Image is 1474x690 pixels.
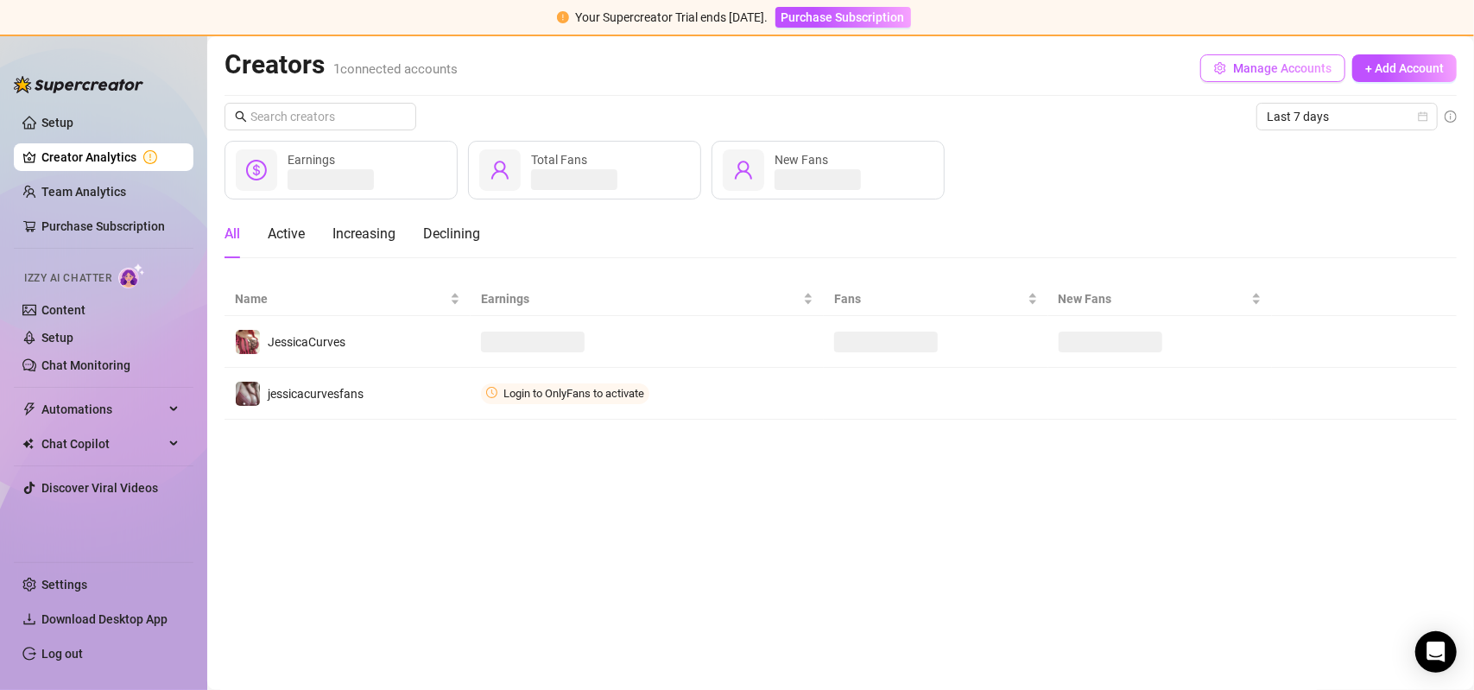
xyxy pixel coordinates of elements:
[225,48,458,81] h2: Creators
[1415,631,1457,673] div: Open Intercom Messenger
[41,303,85,317] a: Content
[41,185,126,199] a: Team Analytics
[333,61,458,77] span: 1 connected accounts
[824,282,1047,316] th: Fans
[235,289,446,308] span: Name
[22,612,36,626] span: download
[41,358,130,372] a: Chat Monitoring
[1267,104,1427,130] span: Last 7 days
[775,7,911,28] button: Purchase Subscription
[490,160,510,180] span: user
[486,387,497,398] span: clock-circle
[775,10,911,24] a: Purchase Subscription
[1352,54,1457,82] button: + Add Account
[236,382,260,406] img: jessicacurvesfans
[41,143,180,171] a: Creator Analytics exclamation-circle
[332,224,395,244] div: Increasing
[1059,289,1248,308] span: New Fans
[41,331,73,345] a: Setup
[225,224,240,244] div: All
[41,396,164,423] span: Automations
[1418,111,1428,122] span: calendar
[1214,62,1226,74] span: setting
[834,289,1023,308] span: Fans
[503,387,644,400] span: Login to OnlyFans to activate
[118,263,145,288] img: AI Chatter
[1445,111,1457,123] span: info-circle
[1200,54,1345,82] button: Manage Accounts
[557,11,569,23] span: exclamation-circle
[41,612,168,626] span: Download Desktop App
[225,282,471,316] th: Name
[1365,61,1444,75] span: + Add Account
[288,153,335,167] span: Earnings
[576,10,769,24] span: Your Supercreator Trial ends [DATE].
[22,402,36,416] span: thunderbolt
[14,76,143,93] img: logo-BBDzfeDw.svg
[250,107,392,126] input: Search creators
[1048,282,1272,316] th: New Fans
[246,160,267,180] span: dollar-circle
[1233,61,1332,75] span: Manage Accounts
[268,224,305,244] div: Active
[41,219,165,233] a: Purchase Subscription
[531,153,587,167] span: Total Fans
[41,578,87,592] a: Settings
[24,270,111,287] span: Izzy AI Chatter
[41,647,83,661] a: Log out
[268,387,364,401] span: jessicacurvesfans
[781,10,905,24] span: Purchase Subscription
[235,111,247,123] span: search
[733,160,754,180] span: user
[775,153,828,167] span: New Fans
[481,289,800,308] span: Earnings
[41,481,158,495] a: Discover Viral Videos
[41,430,164,458] span: Chat Copilot
[423,224,480,244] div: Declining
[41,116,73,130] a: Setup
[236,330,260,354] img: JessicaCurves
[22,438,34,450] img: Chat Copilot
[471,282,824,316] th: Earnings
[268,335,345,349] span: JessicaCurves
